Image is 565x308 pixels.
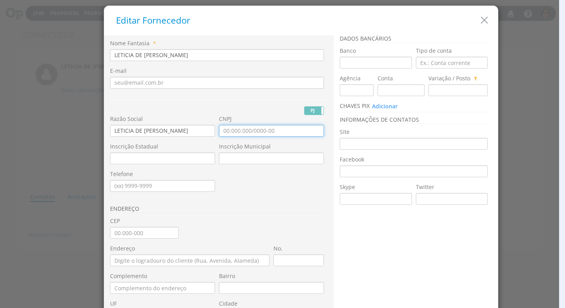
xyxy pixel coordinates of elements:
[110,254,269,266] input: Digite o logradouro do cliente (Rua, Avenida, Alameda)
[110,272,147,280] label: Complemento
[110,77,324,89] input: seu@email.com.br
[219,125,324,137] input: 00.000.000/0000-00
[219,272,235,280] label: Bairro
[110,206,324,213] h3: ENDEREÇO
[472,75,477,82] span: Utilize este campo para informar dados adicionais ou específicos para esta conta. Ex: 013 - Poupança
[110,67,127,75] label: E-mail
[116,16,492,26] h5: Editar Fornecedor
[416,57,488,69] input: Ex.: Conta corrente
[340,35,488,43] h3: Dados bancários
[305,107,324,115] label: PJ
[110,170,133,178] label: Telefone
[110,245,135,252] label: Endereço
[340,183,355,191] label: Skype
[219,300,238,308] label: Cidade
[416,47,452,55] label: Tipo de conta
[219,143,271,150] label: Inscrição Municipal
[273,245,282,252] label: No.
[110,217,120,225] label: CEP
[340,74,361,82] label: Agência
[110,282,215,294] input: Complemento do endereço
[110,143,158,150] label: Inscrição Estadual
[110,115,143,123] label: Razão Social
[110,300,117,308] label: UF
[378,74,393,82] label: Conta
[340,117,488,124] h3: Informações de Contatos
[416,183,434,191] label: Twitter
[110,227,179,239] input: 00.000-000
[340,102,488,112] h3: Chaves PIX
[340,128,350,136] label: Site
[219,115,232,123] label: CNPJ
[372,102,398,111] button: Adicionar
[340,47,356,55] label: Banco
[110,180,215,192] input: (xx) 9999-9999
[110,39,150,47] label: Nome Fantasia
[428,74,470,82] label: Variação / Posto
[340,156,364,163] label: Facebook
[151,40,156,47] span: Campo obrigatório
